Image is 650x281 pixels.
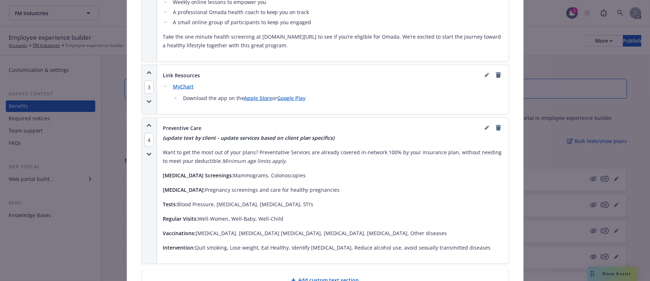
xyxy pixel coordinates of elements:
span: Link Resources [163,72,200,79]
strong: (update text by client - update services based on client plan specifics) [163,134,335,141]
strong: Vaccinations: [163,230,196,237]
a: MyChart [173,83,193,90]
button: 4 [144,136,154,144]
li: Download the app on the or [181,94,503,103]
a: Google Play [278,95,306,101]
a: editPencil [483,124,491,132]
a: Apple Store [244,95,272,101]
em: Minimum age limits apply. [222,157,287,164]
strong: [MEDICAL_DATA] Screenings: [163,172,233,179]
li: A professional Omada health coach to keep you on track [171,8,503,17]
span: Preventive Care [163,124,201,132]
button: 3 [144,83,154,91]
p: Mammograms, Colonoscopies [163,171,503,180]
li: A small online group of participants to keep you engaged [171,18,503,27]
p: Well-Women, Well-Baby, Well-Child [163,215,503,223]
strong: Regular Visits: [163,215,198,222]
p: Want to get the most out of your plans? Preventative Services are already covered in-network 100%... [163,148,503,165]
p: [MEDICAL_DATA], [MEDICAL_DATA] [MEDICAL_DATA], [MEDICAL_DATA], [MEDICAL_DATA], Other diseases [163,229,503,238]
strong: Intervention: [163,244,195,251]
span: 3 [144,81,154,94]
p: Blood Pressure, [MEDICAL_DATA], [MEDICAL_DATA], STI’s [163,200,503,209]
a: remove [494,71,503,79]
a: editPencil [483,71,491,79]
strong: [MEDICAL_DATA]: [163,186,205,193]
p: Take the one minute health screening at [DOMAIN_NAME][URL] to see if you’re eligible for Omada. W... [163,33,503,50]
strong: Tests: [163,201,177,208]
p: Quit smoking, Lose weight, Eat Healthy, Identify [MEDICAL_DATA], Reduce alcohol use, avoid sexual... [163,243,503,252]
span: 4 [144,133,154,147]
a: remove [494,124,503,132]
p: Pregnancy screenings and care for healthy pregnancies [163,186,503,194]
